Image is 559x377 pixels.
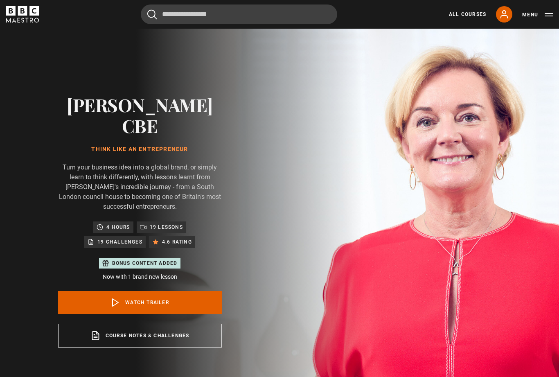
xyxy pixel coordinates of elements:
[112,260,178,267] p: Bonus content added
[162,238,192,246] p: 4.6 rating
[58,94,222,136] h2: [PERSON_NAME] CBE
[58,273,222,281] p: Now with 1 brand new lesson
[6,6,39,23] svg: BBC Maestro
[150,223,183,231] p: 19 lessons
[449,11,486,18] a: All Courses
[522,11,553,19] button: Toggle navigation
[141,5,337,24] input: Search
[147,9,157,20] button: Submit the search query
[106,223,130,231] p: 4 hours
[58,163,222,212] p: Turn your business idea into a global brand, or simply learn to think differently, with lessons l...
[97,238,142,246] p: 19 Challenges
[58,324,222,348] a: Course notes & Challenges
[58,291,222,314] a: Watch Trailer
[58,146,222,153] h1: Think Like an Entrepreneur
